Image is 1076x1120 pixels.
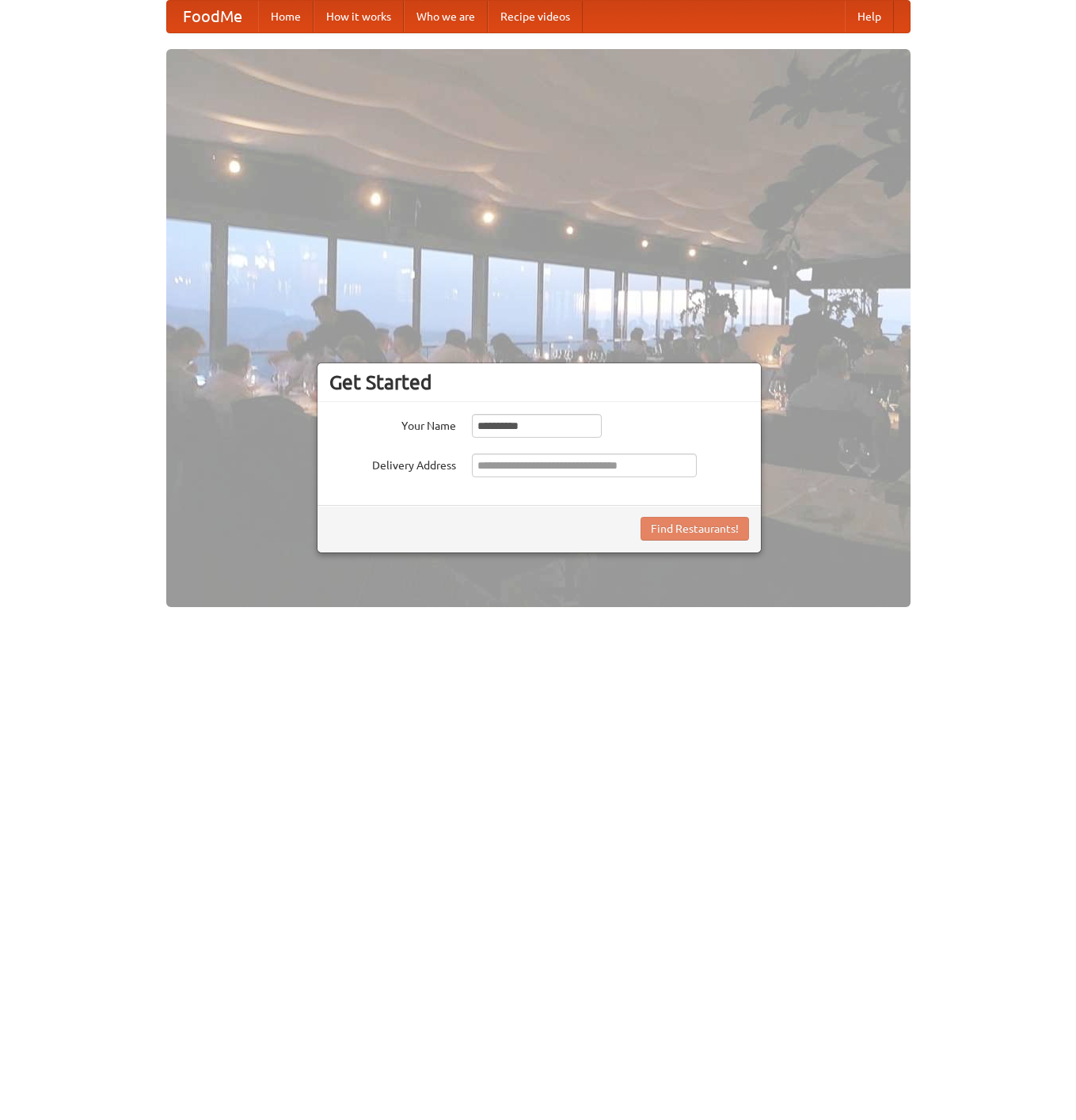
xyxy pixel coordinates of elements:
[404,1,488,32] a: Who we are
[845,1,894,32] a: Help
[329,370,749,394] h3: Get Started
[488,1,583,32] a: Recipe videos
[329,454,456,473] label: Delivery Address
[329,414,456,434] label: Your Name
[641,517,749,541] button: Find Restaurants!
[314,1,404,32] a: How it works
[258,1,314,32] a: Home
[167,1,258,32] a: FoodMe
